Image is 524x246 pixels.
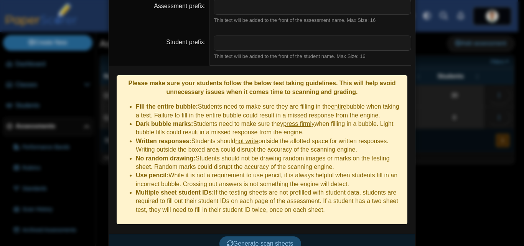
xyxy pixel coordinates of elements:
[214,53,411,60] div: This text will be added to the front of the student name. Max Size: 16
[136,120,404,137] li: Students need to make sure they when filling in a bubble. Light bubble fills could result in a mi...
[214,17,411,24] div: This text will be added to the front of the assessment name. Max Size: 16
[331,103,346,110] u: entire
[136,172,168,178] b: Use pencil:
[136,137,404,154] li: Students should outside the allotted space for written responses. Writing outside the boxed area ...
[136,154,404,172] li: Students should not be drawing random images or marks on the testing sheet. Random marks could di...
[128,80,395,95] b: Please make sure your students follow the below test taking guidelines. This will help avoid unne...
[235,138,258,144] u: not write
[136,103,198,110] b: Fill the entire bubble:
[283,121,315,127] u: press firmly
[136,138,191,144] b: Written responses:
[154,3,206,9] label: Assessment prefix
[136,102,404,120] li: Students need to make sure they are filling in the bubble when taking a test. Failure to fill in ...
[136,189,214,196] b: Multiple sheet student IDs:
[166,39,206,45] label: Student prefix
[136,121,193,127] b: Dark bubble marks:
[136,171,404,188] li: While it is not a requirement to use pencil, it is always helpful when students fill in an incorr...
[136,188,404,214] li: If the testing sheets are not prefilled with student data, students are required to fill out thei...
[136,155,196,162] b: No random drawing:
